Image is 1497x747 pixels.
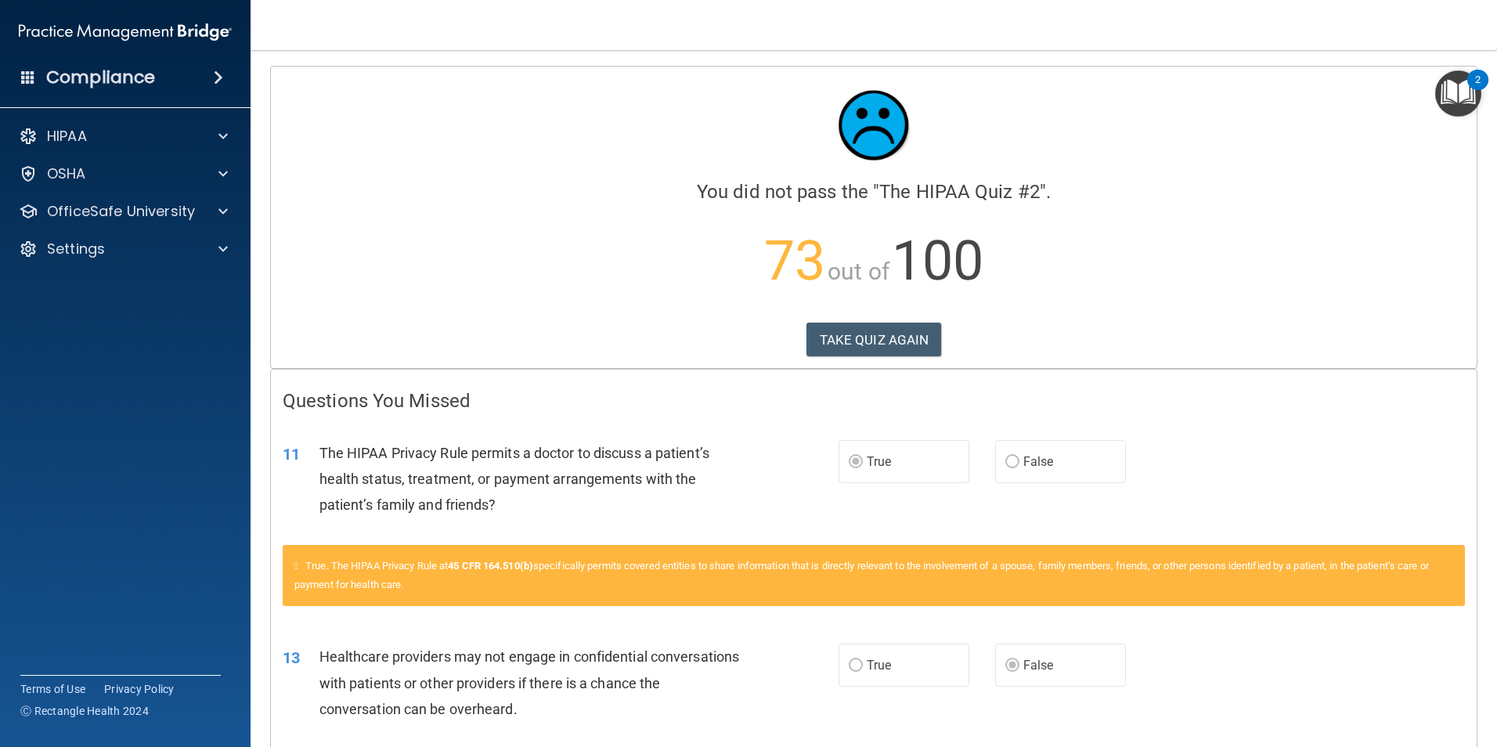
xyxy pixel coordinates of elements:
a: Terms of Use [20,681,85,697]
input: False [1005,660,1019,672]
span: Ⓒ Rectangle Health 2024 [20,703,149,719]
a: HIPAA [19,127,228,146]
img: sad_face.ecc698e2.jpg [827,78,921,172]
span: 13 [283,648,300,667]
span: 100 [892,229,983,293]
span: True [867,454,891,469]
span: 73 [764,229,825,293]
h4: You did not pass the " ". [283,182,1465,202]
p: Settings [47,240,105,258]
span: True. The HIPAA Privacy Rule at specifically permits covered entities to share information that i... [294,560,1429,590]
button: TAKE QUIZ AGAIN [806,323,942,357]
a: Privacy Policy [104,681,175,697]
span: The HIPAA Quiz #2 [879,181,1040,203]
span: False [1023,454,1054,469]
span: out of [828,258,889,285]
a: OfficeSafe University [19,202,228,221]
p: HIPAA [47,127,87,146]
a: Settings [19,240,228,258]
h4: Compliance [46,67,155,88]
a: 45 CFR 164.510(b) [448,560,533,572]
span: 11 [283,445,300,464]
input: False [1005,456,1019,468]
h4: Questions You Missed [283,391,1465,411]
span: False [1023,658,1054,673]
div: 2 [1475,80,1481,100]
span: Healthcare providers may not engage in confidential conversations with patients or other provider... [319,648,740,716]
a: OSHA [19,164,228,183]
input: True [849,456,863,468]
img: PMB logo [19,16,232,48]
button: Open Resource Center, 2 new notifications [1435,70,1481,117]
span: The HIPAA Privacy Rule permits a doctor to discuss a patient’s health status, treatment, or payme... [319,445,709,513]
span: True [867,658,891,673]
p: OSHA [47,164,86,183]
p: OfficeSafe University [47,202,195,221]
input: True [849,660,863,672]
